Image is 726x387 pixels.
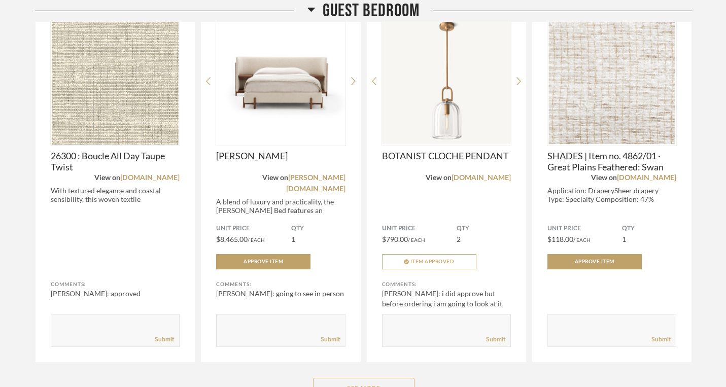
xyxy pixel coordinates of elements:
a: Submit [155,335,174,344]
span: View on [262,174,288,182]
span: QTY [457,225,511,233]
span: / Each [573,237,591,243]
a: [DOMAIN_NAME] [452,174,511,182]
div: Comments: [216,279,345,290]
a: [DOMAIN_NAME] [617,174,676,182]
span: 26300 : Boucle All Day Taupe Twist [51,150,180,172]
a: Submit [321,335,340,344]
span: / Each [408,237,425,243]
span: $118.00 [547,235,573,243]
div: Comments: [382,279,511,290]
span: Unit Price [382,225,457,233]
img: undefined [51,18,180,145]
span: SHADES | Item no. 4862/01 · Great Plains Feathered: Swan [547,150,676,172]
span: QTY [291,225,345,233]
div: [PERSON_NAME]: i did approve but before ordering i am going to look at it when i go to... [382,289,511,319]
img: undefined [216,18,345,145]
img: undefined [547,18,676,145]
span: Approve Item [244,259,283,264]
span: View on [94,174,120,182]
div: Application: DraperySheer drapery Type: Specialty Composition: 47% Rayon, 41% Li... [547,186,676,212]
span: Approve Item [575,259,614,264]
span: 1 [622,235,626,243]
span: / Each [248,237,265,243]
span: Unit Price [547,225,622,233]
span: Unit Price [216,225,291,233]
button: Approve Item [547,254,642,269]
span: View on [591,174,617,182]
span: Item Approved [410,259,455,264]
a: [DOMAIN_NAME] [120,174,180,182]
span: BOTANIST CLOCHE PENDANT [382,150,511,161]
span: QTY [622,225,676,233]
span: View on [426,174,452,182]
img: undefined [382,18,511,145]
a: Submit [651,335,671,344]
span: 2 [457,235,461,243]
button: Approve Item [216,254,310,269]
a: [PERSON_NAME][DOMAIN_NAME] [286,174,345,193]
span: 1 [291,235,295,243]
div: Comments: [51,279,180,290]
button: Item Approved [382,254,476,269]
div: [PERSON_NAME]: going to see in person [216,289,345,299]
span: $790.00 [382,235,408,243]
a: Submit [486,335,505,344]
span: $8,465.00 [216,235,248,243]
div: [PERSON_NAME]: approved [51,289,180,299]
div: With textured elegance and coastal sensibility, this woven textile wallcovering i... [51,186,180,212]
div: A blend of luxury and practicality, the [PERSON_NAME] Bed features an expansive, cushion... [216,197,345,223]
span: [PERSON_NAME] [216,150,345,161]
